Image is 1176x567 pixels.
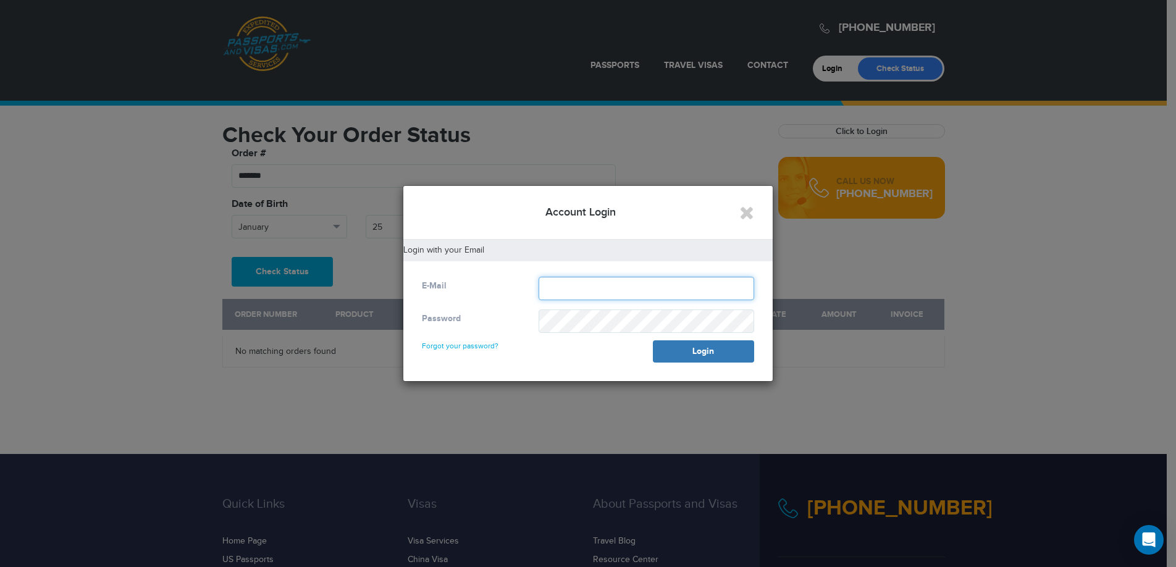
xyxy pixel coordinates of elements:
a: Forgot your password? [422,330,498,350]
h5: Login with your Email [403,246,773,255]
label: E-Mail [422,280,447,292]
label: Password [422,313,461,325]
button: Close [739,203,754,223]
h4: Account Login [422,204,754,220]
button: Login [653,340,754,363]
div: Open Intercom Messenger [1134,525,1164,555]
